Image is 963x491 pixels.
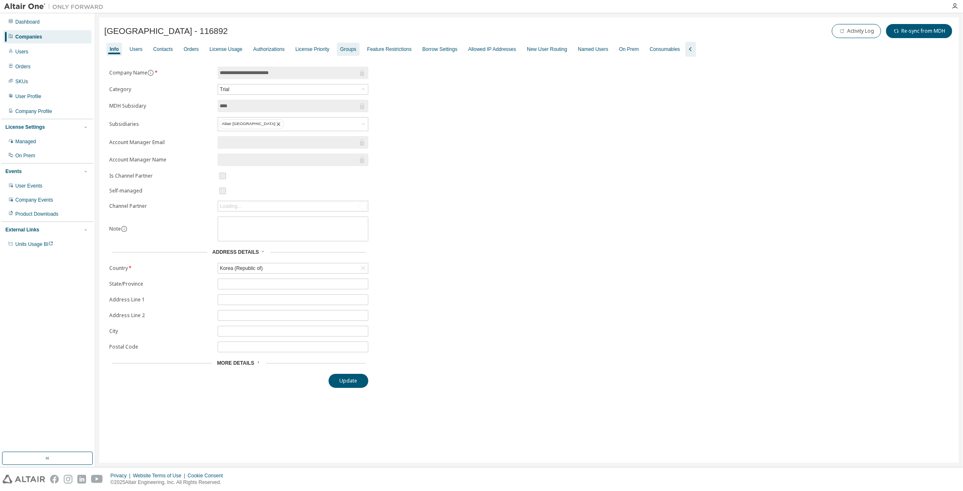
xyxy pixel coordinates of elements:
[15,19,40,25] div: Dashboard
[423,46,458,53] div: Borrow Settings
[15,93,41,100] div: User Profile
[15,241,53,247] span: Units Usage BI
[109,103,213,109] label: MDH Subsidary
[109,344,213,350] label: Postal Code
[15,48,28,55] div: Users
[64,475,72,484] img: instagram.svg
[220,203,242,209] div: Loading...
[5,124,45,130] div: License Settings
[109,86,213,93] label: Category
[153,46,173,53] div: Contacts
[15,211,58,217] div: Product Downloads
[109,156,213,163] label: Account Manager Name
[209,46,242,53] div: License Usage
[15,183,42,189] div: User Events
[832,24,881,38] button: Activity Log
[109,203,213,209] label: Channel Partner
[109,70,213,76] label: Company Name
[110,472,133,479] div: Privacy
[218,201,368,211] div: Loading...
[340,46,356,53] div: Groups
[109,296,213,303] label: Address Line 1
[104,26,228,36] span: [GEOGRAPHIC_DATA] - 116892
[329,374,368,388] button: Update
[109,188,213,194] label: Self-managed
[187,472,228,479] div: Cookie Consent
[77,475,86,484] img: linkedin.svg
[619,46,639,53] div: On Prem
[15,108,52,115] div: Company Profile
[886,24,952,38] button: Re-sync from MDH
[91,475,103,484] img: youtube.svg
[15,197,53,203] div: Company Events
[5,168,22,175] div: Events
[212,249,259,255] span: Address Details
[218,118,368,131] div: Altair [GEOGRAPHIC_DATA]
[15,78,28,85] div: SKUs
[109,173,213,179] label: Is Channel Partner
[121,226,127,232] button: information
[253,46,285,53] div: Authorizations
[527,46,567,53] div: New User Routing
[468,46,516,53] div: Allowed IP Addresses
[109,281,213,287] label: State/Province
[50,475,59,484] img: facebook.svg
[15,152,35,159] div: On Prem
[217,360,254,366] span: More Details
[147,70,154,76] button: information
[109,312,213,319] label: Address Line 2
[110,479,228,486] p: © 2025 Altair Engineering, Inc. All Rights Reserved.
[110,46,119,53] div: Info
[5,226,39,233] div: External Links
[15,63,31,70] div: Orders
[109,121,213,128] label: Subsidiaries
[109,139,213,146] label: Account Manager Email
[184,46,199,53] div: Orders
[15,138,36,145] div: Managed
[219,264,264,273] div: Korea (Republic of)
[130,46,142,53] div: Users
[219,85,231,94] div: Trial
[133,472,187,479] div: Website Terms of Use
[109,225,121,232] label: Note
[218,263,368,273] div: Korea (Republic of)
[109,328,213,335] label: City
[650,46,680,53] div: Consumables
[109,265,213,272] label: Country
[220,119,284,129] div: Altair [GEOGRAPHIC_DATA]
[295,46,329,53] div: License Priority
[367,46,411,53] div: Feature Restrictions
[578,46,608,53] div: Named Users
[2,475,45,484] img: altair_logo.svg
[218,84,368,94] div: Trial
[4,2,108,11] img: Altair One
[15,34,42,40] div: Companies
